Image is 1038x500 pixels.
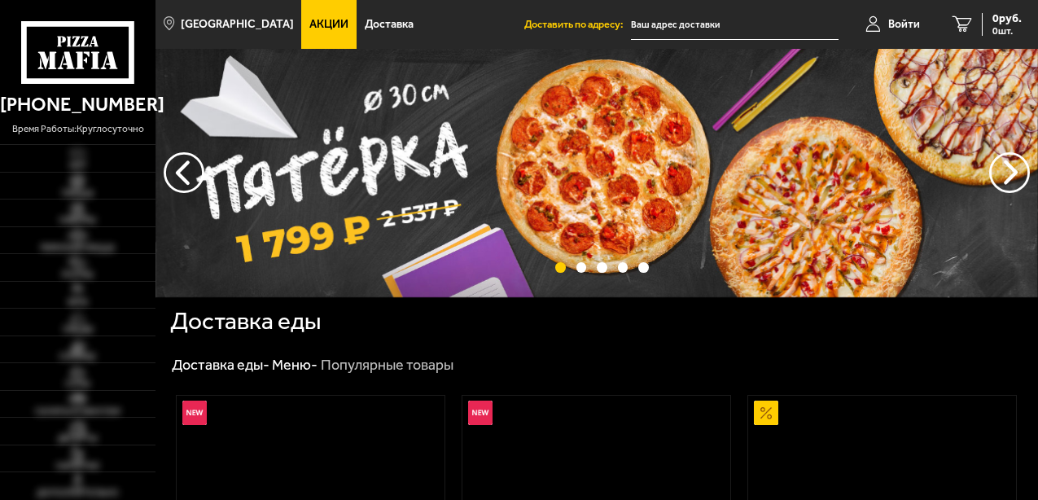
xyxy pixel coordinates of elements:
button: точки переключения [638,262,649,273]
span: Войти [888,19,920,30]
input: Ваш адрес доставки [631,10,839,40]
button: точки переключения [555,262,566,273]
button: точки переключения [597,262,607,273]
span: Акции [309,19,348,30]
a: Доставка еды- [172,356,269,374]
img: Акционный [754,401,778,425]
button: предыдущий [989,152,1030,193]
img: Новинка [468,401,493,425]
span: Доставить по адресу: [524,20,631,30]
button: точки переключения [576,262,587,273]
span: Доставка [365,19,414,30]
button: точки переключения [618,262,628,273]
h1: Доставка еды [170,309,321,334]
div: Популярные товары [321,356,453,375]
button: следующий [164,152,204,193]
img: Новинка [182,401,207,425]
span: 0 шт. [992,26,1022,36]
span: 0 руб. [992,13,1022,24]
span: [GEOGRAPHIC_DATA] [181,19,294,30]
a: Меню- [272,356,318,374]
